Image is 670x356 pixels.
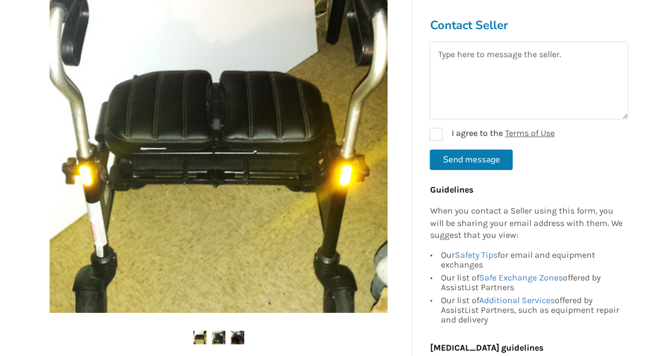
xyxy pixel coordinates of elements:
img: evolution mobility walker next to new-walker-mobility-vancouver-assistlist-listing [212,331,225,344]
div: Our for email and equipment exchanges [440,251,623,272]
button: Send message [430,149,513,170]
div: Our list of offered by AssistList Partners, such as equipment repair and delivery [440,295,623,325]
a: Additional Services [479,296,554,306]
div: Our list of offered by AssistList Partners [440,272,623,295]
b: [MEDICAL_DATA] guidelines [430,343,543,353]
a: Terms of Use [505,128,554,138]
a: Safe Exchange Zones [479,273,562,283]
a: Safety Tips [454,250,497,261]
img: evolution mobility walker next to new-walker-mobility-vancouver-assistlist-listing [231,331,244,344]
b: Guidelines [430,184,473,195]
img: evolution mobility walker next to new-walker-mobility-vancouver-assistlist-listing [193,331,206,344]
p: When you contact a Seller using this form, you will be sharing your email address with them. We s... [430,205,623,242]
h3: Contact Seller [430,18,628,33]
label: I agree to the [430,128,554,141]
